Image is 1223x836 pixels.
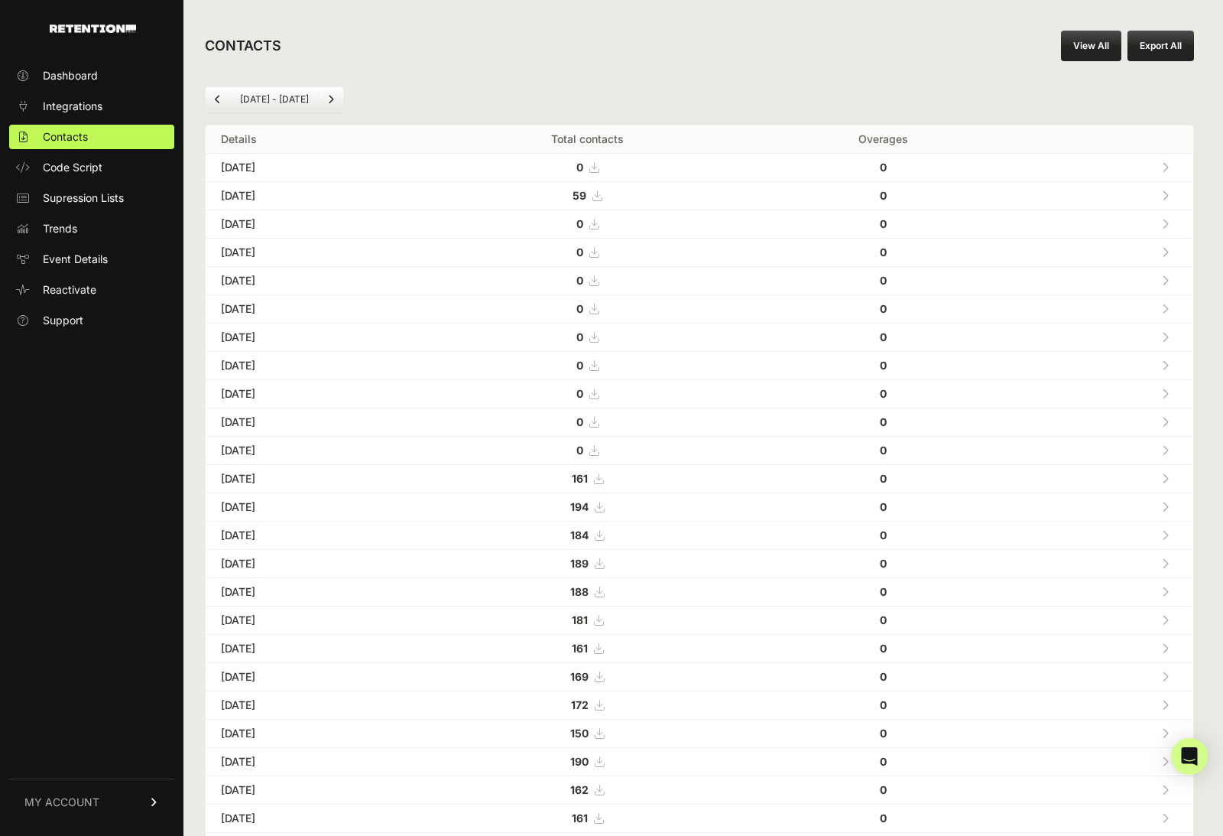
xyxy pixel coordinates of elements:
td: [DATE] [206,776,420,805]
td: [DATE] [206,182,420,210]
a: Support [9,308,174,333]
th: Overages [754,125,1013,154]
strong: 0 [880,812,887,825]
strong: 0 [576,246,583,259]
strong: 0 [880,585,887,598]
strong: 59 [573,189,586,202]
a: 190 [570,755,604,768]
strong: 169 [570,670,589,683]
strong: 0 [576,274,583,287]
strong: 0 [880,189,887,202]
strong: 0 [880,698,887,711]
a: Code Script [9,155,174,180]
strong: 0 [880,161,887,174]
a: Contacts [9,125,174,149]
span: Code Script [43,160,102,175]
a: 189 [570,557,604,570]
strong: 0 [880,217,887,230]
strong: 0 [880,274,887,287]
strong: 0 [880,359,887,372]
span: Reactivate [43,282,96,298]
strong: 190 [570,755,589,768]
td: [DATE] [206,239,420,267]
strong: 188 [570,585,589,598]
td: [DATE] [206,720,420,748]
strong: 0 [880,642,887,655]
a: 162 [570,783,604,796]
strong: 189 [570,557,589,570]
td: [DATE] [206,578,420,607]
td: [DATE] [206,691,420,720]
td: [DATE] [206,663,420,691]
strong: 0 [880,727,887,740]
a: Reactivate [9,278,174,302]
span: Trends [43,221,77,236]
strong: 161 [572,642,588,655]
td: [DATE] [206,550,420,578]
th: Total contacts [420,125,754,154]
strong: 0 [880,302,887,315]
strong: 162 [570,783,589,796]
td: [DATE] [206,493,420,522]
td: [DATE] [206,465,420,493]
a: 161 [572,812,603,825]
strong: 0 [880,472,887,485]
strong: 184 [570,529,589,542]
th: Details [206,125,420,154]
strong: 0 [576,359,583,372]
a: 181 [572,613,603,626]
a: 150 [570,727,604,740]
a: 188 [570,585,604,598]
td: [DATE] [206,154,420,182]
a: Next [319,87,343,112]
strong: 0 [880,783,887,796]
td: [DATE] [206,522,420,550]
strong: 194 [570,500,589,513]
span: Support [43,313,83,328]
a: Event Details [9,247,174,272]
strong: 0 [576,387,583,400]
span: MY ACCOUNT [24,795,99,810]
li: [DATE] - [DATE] [230,93,318,106]
strong: 0 [576,161,583,174]
strong: 0 [880,613,887,626]
td: [DATE] [206,295,420,324]
span: Dashboard [43,68,98,83]
td: [DATE] [206,437,420,465]
a: 184 [570,529,604,542]
a: 172 [571,698,604,711]
h2: CONTACTS [205,35,281,57]
a: 59 [573,189,602,202]
a: Integrations [9,94,174,119]
span: Integrations [43,99,102,114]
a: Trends [9,216,174,241]
td: [DATE] [206,607,420,635]
strong: 0 [880,529,887,542]
strong: 0 [576,217,583,230]
td: [DATE] [206,324,420,352]
span: Contacts [43,129,88,145]
td: [DATE] [206,210,420,239]
img: Retention.com [50,24,136,33]
div: Open Intercom Messenger [1171,738,1208,775]
a: Dashboard [9,63,174,88]
strong: 161 [572,472,588,485]
td: [DATE] [206,408,420,437]
strong: 0 [880,670,887,683]
strong: 0 [576,444,583,457]
span: Event Details [43,252,108,267]
strong: 172 [571,698,589,711]
button: Export All [1127,31,1194,61]
strong: 181 [572,613,588,626]
strong: 161 [572,812,588,825]
td: [DATE] [206,805,420,833]
strong: 0 [880,755,887,768]
strong: 0 [880,330,887,343]
td: [DATE] [206,635,420,663]
strong: 0 [880,387,887,400]
a: 169 [570,670,604,683]
a: View All [1061,31,1121,61]
td: [DATE] [206,748,420,776]
strong: 150 [570,727,589,740]
td: [DATE] [206,267,420,295]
